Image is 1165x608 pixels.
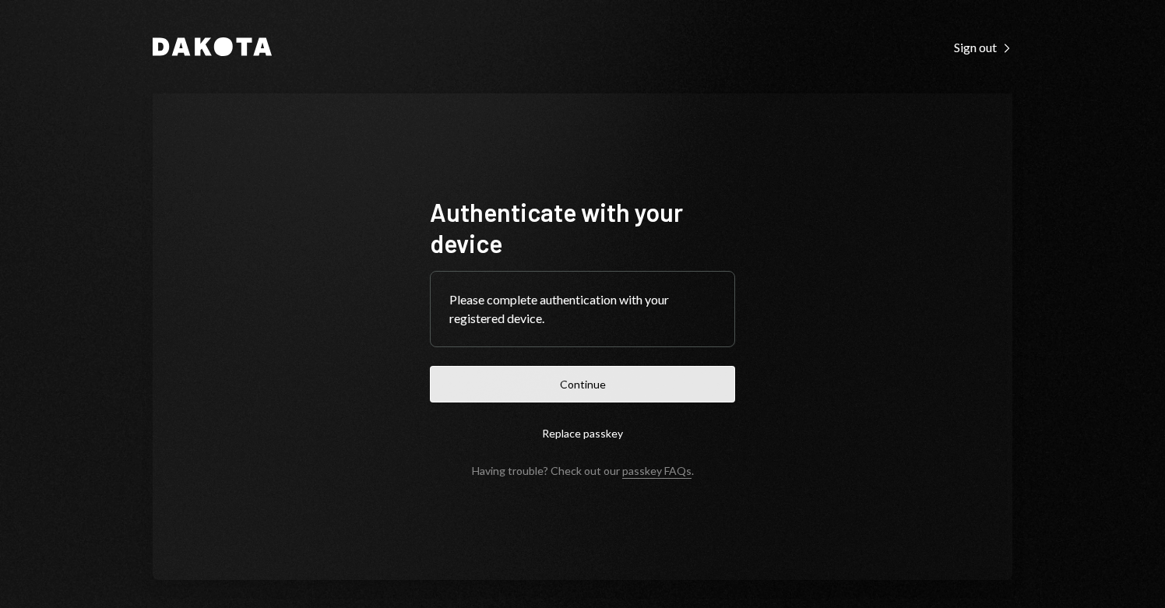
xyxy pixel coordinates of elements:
a: passkey FAQs [622,464,692,479]
div: Please complete authentication with your registered device. [449,290,716,328]
a: Sign out [954,38,1012,55]
button: Replace passkey [430,415,735,452]
div: Having trouble? Check out our . [472,464,694,477]
h1: Authenticate with your device [430,196,735,258]
div: Sign out [954,40,1012,55]
button: Continue [430,366,735,402]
